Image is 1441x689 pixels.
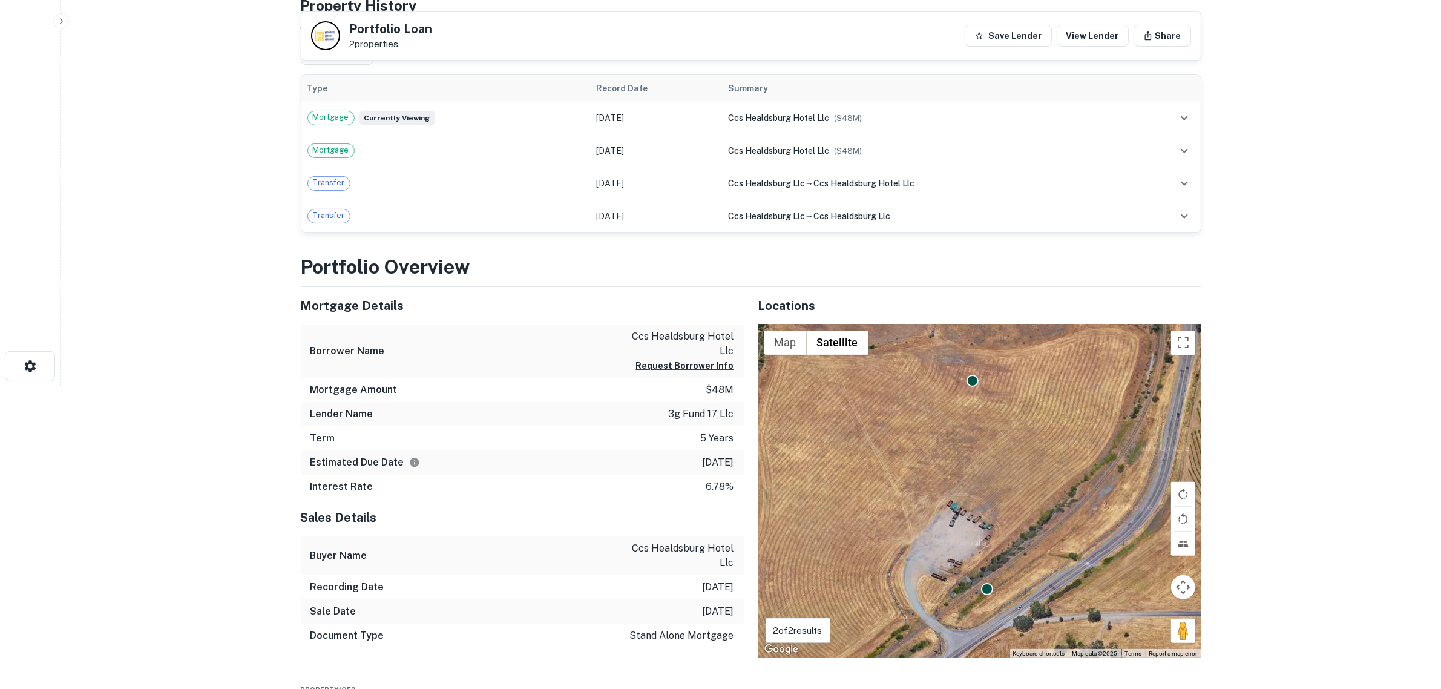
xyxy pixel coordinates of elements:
[591,134,722,167] td: [DATE]
[1134,25,1191,47] button: Share
[301,75,591,102] th: Type
[636,358,734,373] button: Request Borrower Info
[834,114,862,123] span: ($ 48M )
[706,480,734,494] p: 6.78%
[1174,206,1195,226] button: expand row
[409,457,420,468] svg: Estimate is based on a standard schedule for this type of loan.
[728,146,829,156] span: ccs healdsburg hotel llc
[359,111,435,125] span: Currently viewing
[1171,331,1195,355] button: Toggle fullscreen view
[1149,650,1198,657] a: Report a map error
[308,144,354,156] span: Mortgage
[310,455,420,470] h6: Estimated Due Date
[630,628,734,643] p: stand alone mortgage
[1171,482,1195,506] button: Rotate map clockwise
[310,580,384,595] h6: Recording Date
[1171,619,1195,643] button: Drag Pegman onto the map to open Street View
[310,480,373,494] h6: Interest Rate
[310,604,356,619] h6: Sale Date
[813,211,890,221] span: ccs healdsburg llc
[350,23,433,35] h5: Portfolio Loan
[1380,592,1441,650] iframe: Chat Widget
[761,642,801,658] a: Open this area in Google Maps (opens a new window)
[591,102,722,134] td: [DATE]
[703,455,734,470] p: [DATE]
[669,407,734,421] p: 3g fund 17 llc
[350,39,433,50] p: 2 properties
[703,604,734,619] p: [DATE]
[703,580,734,595] p: [DATE]
[728,209,1127,223] div: →
[722,75,1133,102] th: Summary
[1171,507,1195,531] button: Rotate map counterclockwise
[728,177,1127,190] div: →
[764,331,807,355] button: Show street map
[1013,650,1065,658] button: Keyboard shortcuts
[1174,173,1195,194] button: expand row
[625,541,734,570] p: ccs healdsburg hotel llc
[310,549,367,563] h6: Buyer Name
[301,509,744,527] h5: Sales Details
[1057,25,1129,47] a: View Lender
[308,209,350,222] span: Transfer
[310,407,373,421] h6: Lender Name
[308,177,350,189] span: Transfer
[310,344,385,358] h6: Borrower Name
[1174,140,1195,161] button: expand row
[1125,650,1142,657] a: Terms (opens in new tab)
[758,297,1201,315] h5: Locations
[834,147,862,156] span: ($ 48M )
[1171,532,1195,556] button: Tilt map
[310,383,398,397] h6: Mortgage Amount
[706,383,734,397] p: $48m
[813,179,914,188] span: ccs healdsburg hotel llc
[728,211,805,221] span: ccs healdsburg llc
[1171,575,1195,599] button: Map camera controls
[773,624,822,638] p: 2 of 2 results
[308,111,354,124] span: Mortgage
[310,628,384,643] h6: Document Type
[761,642,801,658] img: Google
[728,113,829,123] span: ccs healdsburg hotel llc
[591,167,722,200] td: [DATE]
[591,75,722,102] th: Record Date
[591,200,722,232] td: [DATE]
[310,431,335,446] h6: Term
[1174,108,1195,128] button: expand row
[728,179,805,188] span: ccs healdsburg llc
[1072,650,1118,657] span: Map data ©2025
[701,431,734,446] p: 5 years
[625,329,734,358] p: ccs healdsburg hotel llc
[965,25,1052,47] button: Save Lender
[807,331,868,355] button: Show satellite imagery
[301,297,744,315] h5: Mortgage Details
[301,252,1201,282] h3: Portfolio Overview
